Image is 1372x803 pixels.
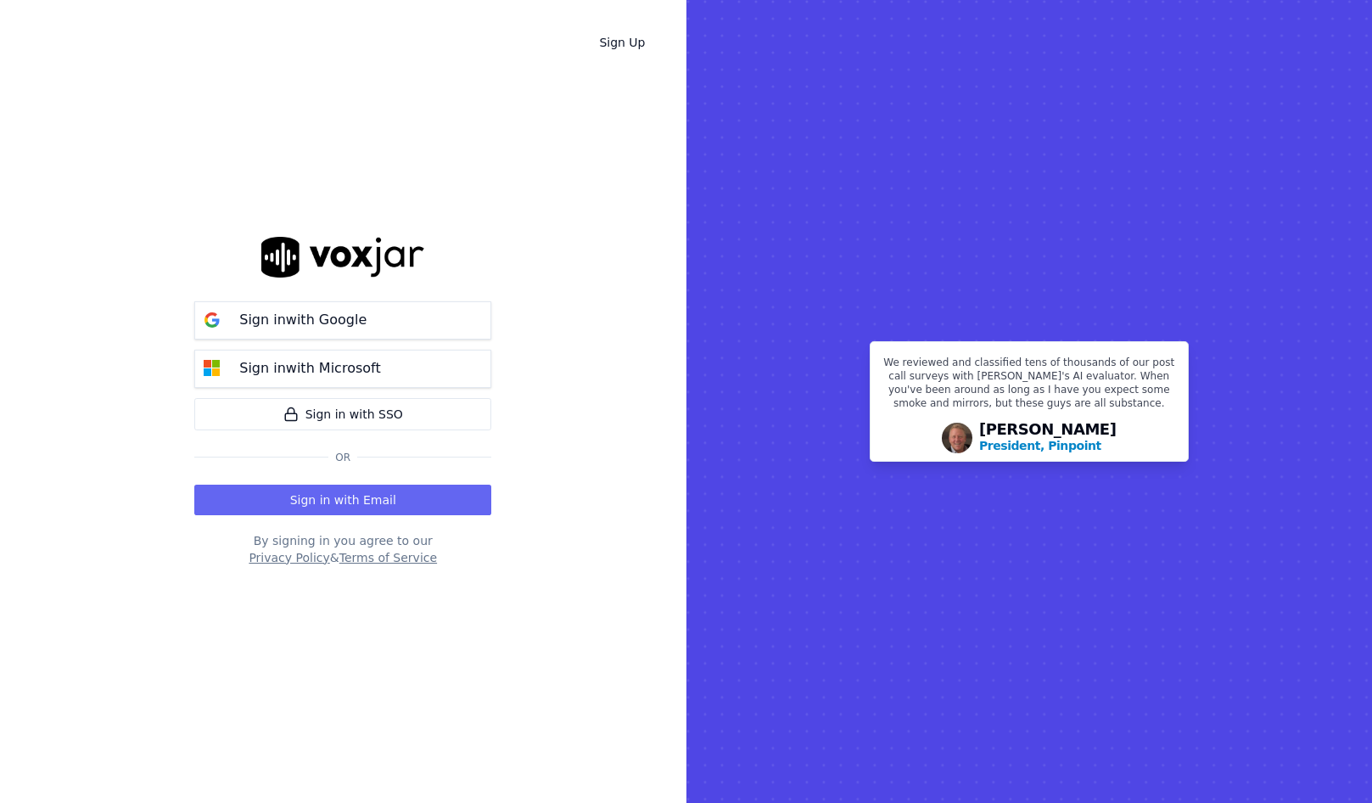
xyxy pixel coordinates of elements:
button: Sign inwith Google [194,301,491,340]
p: President, Pinpoint [979,437,1101,454]
img: microsoft Sign in button [195,351,229,385]
button: Terms of Service [339,549,437,566]
p: Sign in with Google [239,310,367,330]
img: Avatar [942,423,972,453]
img: google Sign in button [195,303,229,337]
a: Sign Up [585,27,658,58]
button: Privacy Policy [249,549,329,566]
div: [PERSON_NAME] [979,422,1117,454]
p: We reviewed and classified tens of thousands of our post call surveys with [PERSON_NAME]'s AI eva... [881,356,1178,417]
button: Sign inwith Microsoft [194,350,491,388]
img: logo [261,237,424,277]
button: Sign in with Email [194,485,491,515]
p: Sign in with Microsoft [239,358,380,379]
div: By signing in you agree to our & [194,532,491,566]
a: Sign in with SSO [194,398,491,430]
span: Or [328,451,357,464]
